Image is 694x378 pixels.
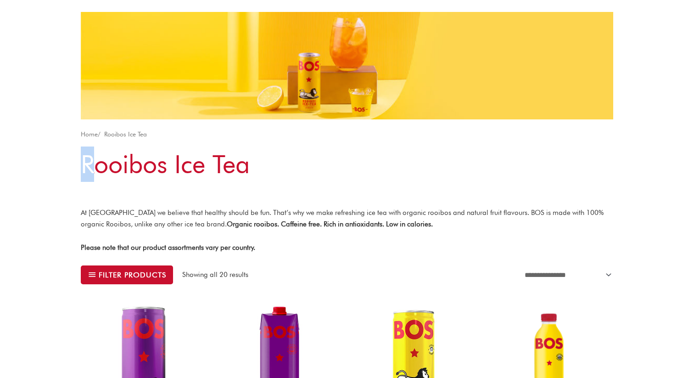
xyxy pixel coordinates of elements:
[81,129,613,140] nav: Breadcrumb
[519,265,614,285] select: Shop order
[81,207,613,230] p: At [GEOGRAPHIC_DATA] we believe that healthy should be fun. That’s why we make refreshing ice tea...
[81,243,255,252] strong: Please note that our product assortments vary per country.
[182,270,248,280] p: Showing all 20 results
[81,147,613,182] h1: Rooibos Ice Tea
[81,265,173,285] button: Filter products
[99,271,166,278] span: Filter products
[81,130,98,138] a: Home
[227,220,433,228] strong: Organic rooibos. Caffeine free. Rich in antioxidants. Low in calories.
